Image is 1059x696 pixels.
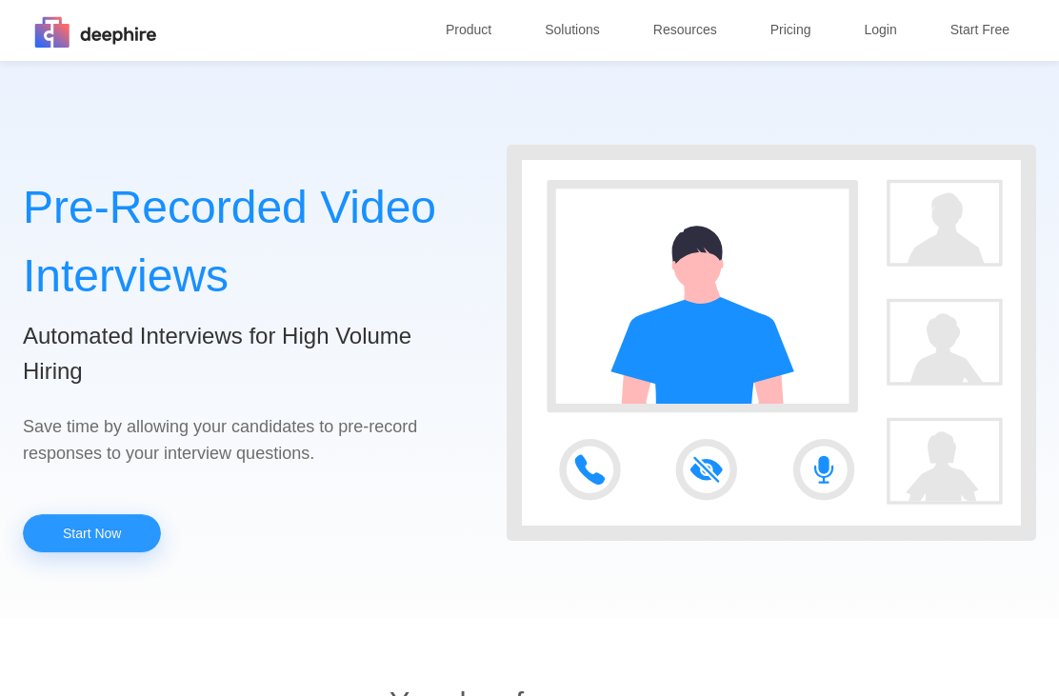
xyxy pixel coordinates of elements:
a: Start Now [23,514,161,552]
p: Save time by allowing your candidates to pre-record responses to your interview questions. [23,413,447,467]
img: img [23,3,166,61]
p: Pre-Recorded Video Interviews [23,173,447,310]
img: img [507,145,1036,541]
p: Automated Interviews for High Volume Hiring [23,318,447,389]
p: Start Now [63,514,121,552]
